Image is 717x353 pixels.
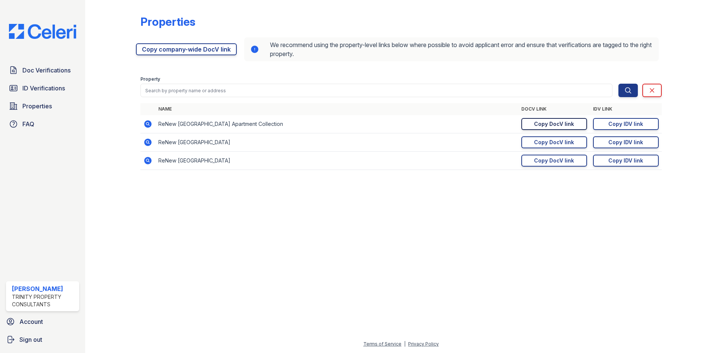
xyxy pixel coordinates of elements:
[608,139,643,146] div: Copy IDV link
[22,66,71,75] span: Doc Verifications
[155,115,518,133] td: ReNew [GEOGRAPHIC_DATA] Apartment Collection
[140,76,160,82] label: Property
[12,293,76,308] div: Trinity Property Consultants
[140,84,612,97] input: Search by property name or address
[363,341,401,347] a: Terms of Service
[6,81,79,96] a: ID Verifications
[244,37,659,61] div: We recommend using the property-level links below where possible to avoid applicant error and ens...
[534,157,574,164] div: Copy DocV link
[19,335,42,344] span: Sign out
[12,284,76,293] div: [PERSON_NAME]
[19,317,43,326] span: Account
[6,63,79,78] a: Doc Verifications
[22,120,34,128] span: FAQ
[608,157,643,164] div: Copy IDV link
[155,103,518,115] th: Name
[534,120,574,128] div: Copy DocV link
[518,103,590,115] th: DocV Link
[3,24,82,39] img: CE_Logo_Blue-a8612792a0a2168367f1c8372b55b34899dd931a85d93a1a3d3e32e68fde9ad4.png
[590,103,662,115] th: IDV Link
[534,139,574,146] div: Copy DocV link
[136,43,237,55] a: Copy company-wide DocV link
[3,314,82,329] a: Account
[155,133,518,152] td: ReNew [GEOGRAPHIC_DATA]
[593,155,659,167] a: Copy IDV link
[521,118,587,130] a: Copy DocV link
[593,136,659,148] a: Copy IDV link
[3,332,82,347] a: Sign out
[408,341,439,347] a: Privacy Policy
[155,152,518,170] td: ReNew [GEOGRAPHIC_DATA]
[608,120,643,128] div: Copy IDV link
[404,341,406,347] div: |
[22,102,52,111] span: Properties
[6,99,79,114] a: Properties
[6,117,79,131] a: FAQ
[22,84,65,93] span: ID Verifications
[521,136,587,148] a: Copy DocV link
[521,155,587,167] a: Copy DocV link
[140,15,195,28] div: Properties
[593,118,659,130] a: Copy IDV link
